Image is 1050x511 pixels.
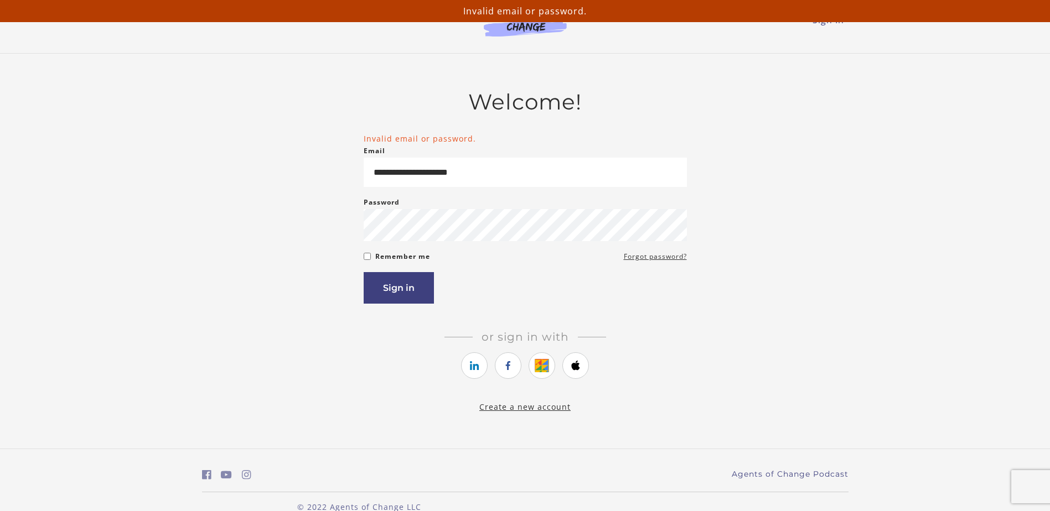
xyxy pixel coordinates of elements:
label: Remember me [375,250,430,263]
a: Create a new account [479,401,571,412]
p: Invalid email or password. [4,4,1046,18]
a: Agents of Change Podcast [732,468,849,480]
a: https://courses.thinkific.com/users/auth/apple?ss%5Breferral%5D=&ss%5Buser_return_to%5D=&ss%5Bvis... [562,352,589,379]
a: https://courses.thinkific.com/users/auth/linkedin?ss%5Breferral%5D=&ss%5Buser_return_to%5D=&ss%5B... [461,352,488,379]
a: https://courses.thinkific.com/users/auth/google?ss%5Breferral%5D=&ss%5Buser_return_to%5D=&ss%5Bvi... [529,352,555,379]
label: Password [364,196,400,209]
i: https://www.youtube.com/c/AgentsofChangeTestPrepbyMeaganMitchell (Open in a new window) [221,470,232,480]
li: Invalid email or password. [364,133,687,144]
h2: Welcome! [364,89,687,115]
a: https://courses.thinkific.com/users/auth/facebook?ss%5Breferral%5D=&ss%5Buser_return_to%5D=&ss%5B... [495,352,521,379]
a: https://www.youtube.com/c/AgentsofChangeTestPrepbyMeaganMitchell (Open in a new window) [221,467,232,483]
button: Sign in [364,272,434,304]
i: https://www.facebook.com/groups/aswbtestprep (Open in a new window) [202,470,211,480]
img: Agents of Change Logo [472,11,578,36]
i: https://www.instagram.com/agentsofchangeprep/ (Open in a new window) [242,470,251,480]
label: Email [364,144,385,158]
a: https://www.facebook.com/groups/aswbtestprep (Open in a new window) [202,467,211,483]
span: Or sign in with [473,330,578,343]
a: Forgot password? [624,250,687,263]
a: https://www.instagram.com/agentsofchangeprep/ (Open in a new window) [242,467,251,483]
